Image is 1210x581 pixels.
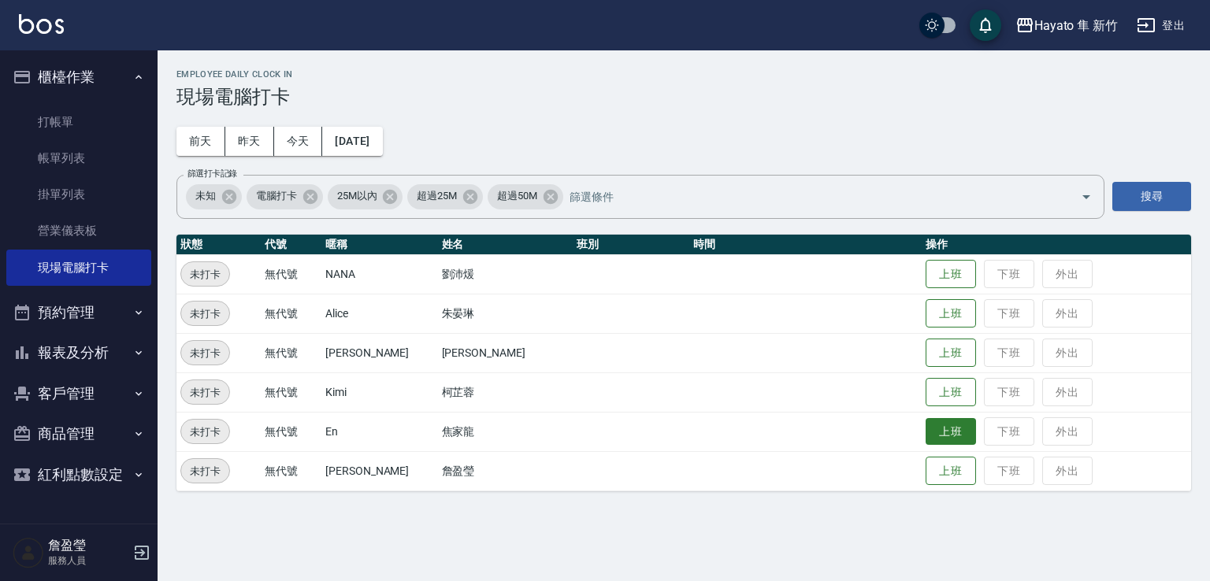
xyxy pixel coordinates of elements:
[926,299,976,328] button: 上班
[573,235,689,255] th: 班別
[407,188,466,204] span: 超過25M
[321,254,438,294] td: NANA
[19,14,64,34] img: Logo
[1074,184,1099,209] button: Open
[321,412,438,451] td: En
[6,332,151,373] button: 報表及分析
[438,254,573,294] td: 劉沛煖
[181,424,229,440] span: 未打卡
[247,188,306,204] span: 電腦打卡
[328,184,403,209] div: 25M以內
[6,454,151,495] button: 紅利點數設定
[1130,11,1191,40] button: 登出
[6,57,151,98] button: 櫃檯作業
[926,457,976,486] button: 上班
[176,69,1191,80] h2: Employee Daily Clock In
[1112,182,1191,211] button: 搜尋
[274,127,323,156] button: 今天
[321,294,438,333] td: Alice
[1009,9,1124,42] button: Hayato 隼 新竹
[438,235,573,255] th: 姓名
[6,213,151,249] a: 營業儀表板
[926,378,976,407] button: 上班
[261,451,321,490] td: 無代號
[261,372,321,412] td: 無代號
[321,451,438,490] td: [PERSON_NAME]
[186,184,242,209] div: 未知
[926,260,976,289] button: 上班
[181,463,229,479] span: 未打卡
[176,127,225,156] button: 前天
[176,86,1191,108] h3: 現場電腦打卡
[6,250,151,286] a: 現場電腦打卡
[261,333,321,372] td: 無代號
[181,266,229,283] span: 未打卡
[689,235,922,255] th: 時間
[566,183,1053,210] input: 篩選條件
[322,127,382,156] button: [DATE]
[13,537,44,568] img: Person
[176,235,261,255] th: 狀態
[261,294,321,333] td: 無代號
[48,538,128,553] h5: 詹盈瑩
[438,412,573,451] td: 焦家龍
[970,9,1001,41] button: save
[186,188,225,204] span: 未知
[438,294,573,333] td: 朱晏琳
[6,373,151,414] button: 客戶管理
[247,184,323,209] div: 電腦打卡
[488,188,547,204] span: 超過50M
[922,235,1191,255] th: 操作
[438,451,573,490] td: 詹盈瑩
[6,140,151,176] a: 帳單列表
[48,553,128,568] p: 服務人員
[438,372,573,412] td: 柯芷蓉
[6,176,151,213] a: 掛單列表
[321,372,438,412] td: Kimi
[225,127,274,156] button: 昨天
[488,184,563,209] div: 超過50M
[181,345,229,361] span: 未打卡
[407,184,483,209] div: 超過25M
[6,292,151,333] button: 預約管理
[187,168,237,179] label: 篩選打卡記錄
[926,418,976,446] button: 上班
[321,333,438,372] td: [PERSON_NAME]
[1034,16,1118,35] div: Hayato 隼 新竹
[926,339,976,368] button: 上班
[328,188,387,204] span: 25M以內
[181,384,229,401] span: 未打卡
[321,235,438,255] th: 暱稱
[261,254,321,294] td: 無代號
[261,412,321,451] td: 無代號
[6,104,151,140] a: 打帳單
[181,305,229,322] span: 未打卡
[438,333,573,372] td: [PERSON_NAME]
[261,235,321,255] th: 代號
[6,413,151,454] button: 商品管理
